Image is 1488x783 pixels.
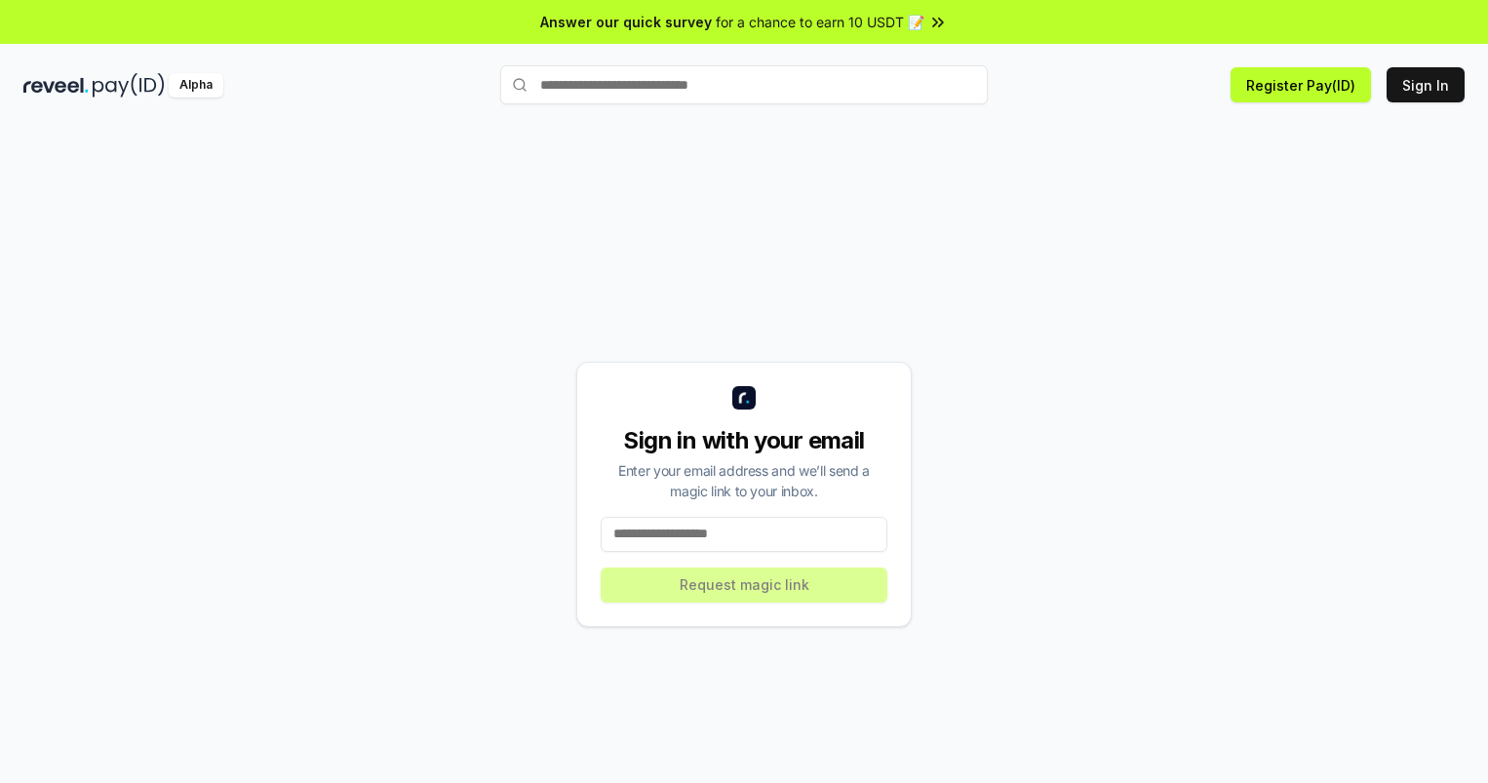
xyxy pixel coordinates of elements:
img: logo_small [732,386,756,410]
div: Enter your email address and we’ll send a magic link to your inbox. [601,460,887,501]
div: Sign in with your email [601,425,887,456]
span: Answer our quick survey [540,12,712,32]
img: pay_id [93,73,165,98]
button: Register Pay(ID) [1231,67,1371,102]
button: Sign In [1387,67,1465,102]
div: Alpha [169,73,223,98]
img: reveel_dark [23,73,89,98]
span: for a chance to earn 10 USDT 📝 [716,12,924,32]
